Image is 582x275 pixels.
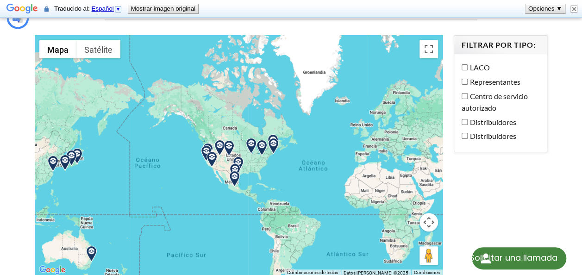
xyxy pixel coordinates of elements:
font: Distribuidores [470,131,516,140]
font: Distribuidores [470,118,516,126]
button: Mostrar imágenes satelitales [76,40,120,58]
font: Filtrar por tipo: [462,40,536,49]
input: Representantes [462,79,468,85]
img: Cerrar [570,6,577,12]
font: LACO [470,63,490,72]
input: LACO [462,64,468,70]
input: Centro de servicio autorizado [462,93,468,99]
font: Mapa [47,44,69,54]
font: Combinaciones de teclas [287,270,338,275]
font: Representantes [470,77,520,86]
a: Condiciones (se abre en una nueva pestaña) [414,270,440,275]
img: El contenido de esta página segura se enviará a Google para traducirlo con una conexión segura. [44,6,49,12]
button: Opciones ▼ [526,4,565,13]
button: Mostrar imagen original [128,4,198,13]
a: Español [92,5,122,12]
font: Condiciones [414,270,440,275]
button: Controles de visualización del mapa [419,213,438,231]
font: Satélite [84,44,113,54]
button: Mostrar mapa de calles [39,40,76,58]
font: Centro de servicio autorizado [462,92,528,112]
font: Solicitar una llamada [469,252,557,263]
span: Traducido al: [54,5,124,12]
button: Arrastra el hombrecito naranja al mapa para abrir Street View [419,246,438,265]
input: Distribuidores [462,119,468,125]
div: Solicitar una llamada [472,247,566,269]
span: Español [92,5,114,12]
button: Activar o desactivar la vista de pantalla completa [419,40,438,58]
img: Google Traductor [6,3,38,16]
input: Distribuidores [462,133,468,139]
